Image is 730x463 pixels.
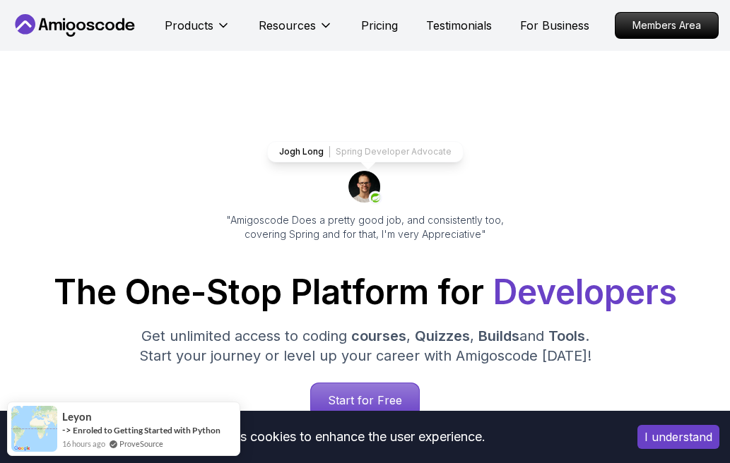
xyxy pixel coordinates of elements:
[348,171,382,205] img: josh long
[73,425,220,435] a: Enroled to Getting Started with Python
[478,327,519,344] span: Builds
[637,425,719,449] button: Accept cookies
[119,439,163,448] a: ProveSource
[310,383,420,418] a: Start for Free
[259,17,333,45] button: Resources
[11,275,719,309] h1: The One-Stop Platform for
[642,375,730,442] iframe: chat widget
[426,17,492,34] a: Testimonials
[351,327,406,344] span: courses
[259,17,316,34] p: Resources
[616,13,718,38] p: Members Area
[311,383,419,417] p: Start for Free
[615,12,719,39] a: Members Area
[128,326,603,366] p: Get unlimited access to coding , , and . Start your journey or level up your career with Amigosco...
[62,424,71,435] span: ->
[207,213,524,241] p: "Amigoscode Does a pretty good job, and consistently too, covering Spring and for that, I'm very ...
[62,438,105,450] span: 16 hours ago
[165,17,213,34] p: Products
[336,146,452,157] p: Spring Developer Advocate
[493,271,677,313] span: Developers
[415,327,470,344] span: Quizzes
[11,421,616,452] div: This website uses cookies to enhance the user experience.
[548,327,585,344] span: Tools
[165,17,230,45] button: Products
[520,17,589,34] a: For Business
[361,17,398,34] a: Pricing
[62,411,92,423] span: leyon
[279,146,324,157] p: Jogh Long
[11,406,57,452] img: provesource social proof notification image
